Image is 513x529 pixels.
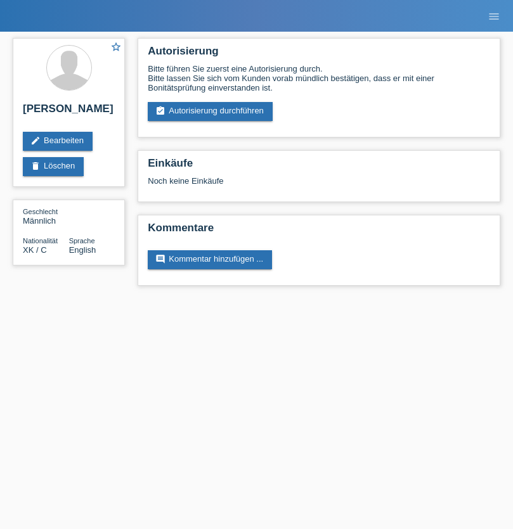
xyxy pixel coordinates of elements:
[488,10,500,23] i: menu
[148,64,490,92] div: Bitte führen Sie zuerst eine Autorisierung durch. Bitte lassen Sie sich vom Kunden vorab mündlich...
[110,41,122,53] i: star_border
[155,254,166,264] i: comment
[148,102,273,121] a: assignment_turned_inAutorisierung durchführen
[148,157,490,176] h2: Einkäufe
[481,12,507,20] a: menu
[23,157,84,176] a: deleteLöschen
[69,237,95,245] span: Sprache
[23,103,115,122] h2: [PERSON_NAME]
[23,132,93,151] a: editBearbeiten
[155,106,166,116] i: assignment_turned_in
[148,250,272,269] a: commentKommentar hinzufügen ...
[23,245,47,255] span: Kosovo / C / 25.07.2001
[23,207,69,226] div: Männlich
[148,45,490,64] h2: Autorisierung
[69,245,96,255] span: English
[23,237,58,245] span: Nationalität
[148,176,490,195] div: Noch keine Einkäufe
[30,161,41,171] i: delete
[148,222,490,241] h2: Kommentare
[23,208,58,215] span: Geschlecht
[30,136,41,146] i: edit
[110,41,122,54] a: star_border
